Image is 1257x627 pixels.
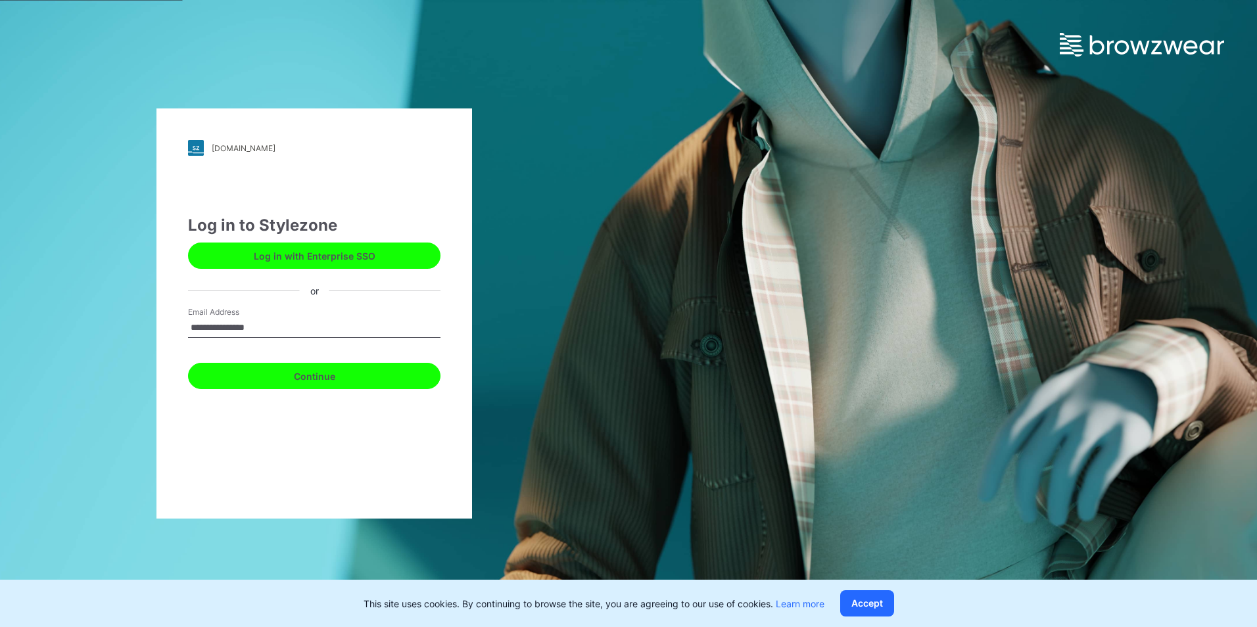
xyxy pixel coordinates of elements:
[188,214,440,237] div: Log in to Stylezone
[1060,33,1224,57] img: browzwear-logo.e42bd6dac1945053ebaf764b6aa21510.svg
[188,140,440,156] a: [DOMAIN_NAME]
[840,590,894,616] button: Accept
[188,363,440,389] button: Continue
[776,598,824,609] a: Learn more
[188,306,280,318] label: Email Address
[188,140,204,156] img: stylezone-logo.562084cfcfab977791bfbf7441f1a819.svg
[300,283,329,297] div: or
[188,243,440,269] button: Log in with Enterprise SSO
[364,597,824,611] p: This site uses cookies. By continuing to browse the site, you are agreeing to our use of cookies.
[212,143,275,153] div: [DOMAIN_NAME]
